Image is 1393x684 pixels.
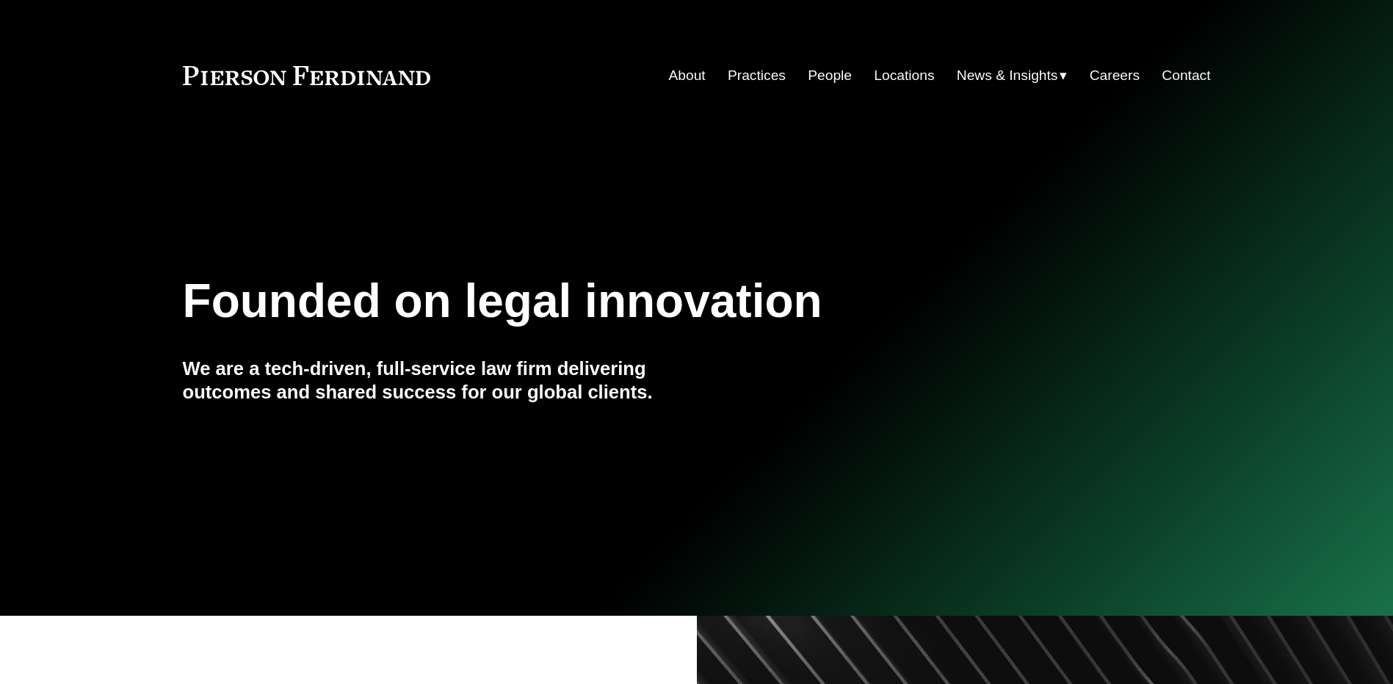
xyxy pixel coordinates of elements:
span: News & Insights [957,63,1058,89]
a: folder dropdown [957,62,1068,90]
a: Locations [874,62,934,90]
a: Practices [728,62,786,90]
a: People [808,62,852,90]
h4: We are a tech-driven, full-service law firm delivering outcomes and shared success for our global... [183,357,697,404]
a: About [669,62,706,90]
h1: Founded on legal innovation [183,274,1040,328]
a: Contact [1162,62,1210,90]
a: Careers [1090,62,1140,90]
